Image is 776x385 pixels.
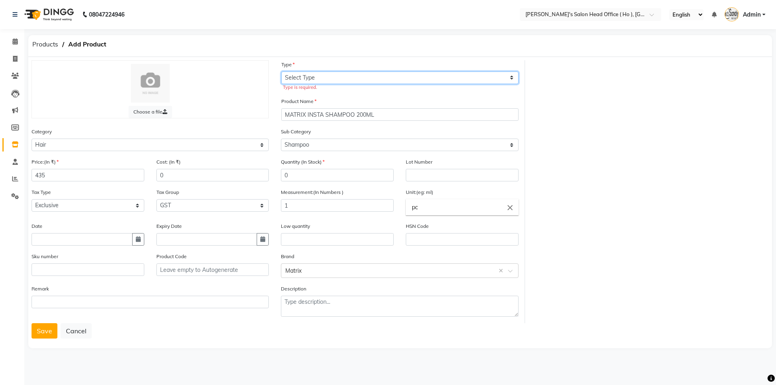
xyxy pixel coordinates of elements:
label: Cost: (In ₹) [156,158,181,166]
label: Remark [32,285,49,292]
i: Close [506,203,515,212]
label: Product Name [281,98,316,105]
label: Choose a file [129,106,172,118]
span: Admin [743,11,761,19]
label: Unit:(eg: ml) [406,189,433,196]
label: Type [281,61,295,68]
button: Cancel [61,323,92,339]
img: Admin [725,7,739,21]
label: Tax Type [32,189,51,196]
label: Lot Number [406,158,432,166]
span: Clear all [499,267,506,275]
label: Measurement:(In Numbers ) [281,189,344,196]
span: Add Product [64,37,110,52]
label: Price:(In ₹) [32,158,59,166]
label: Date [32,223,42,230]
span: Products [28,37,62,52]
div: Type is required. [283,84,519,91]
label: Quantity (In Stock) [281,158,325,166]
label: Expiry Date [156,223,182,230]
button: Save [32,323,57,339]
label: Sub Category [281,128,311,135]
label: Category [32,128,52,135]
img: Cinque Terre [131,64,170,103]
label: HSN Code [406,223,429,230]
label: Description [281,285,306,292]
label: Brand [281,253,294,260]
label: Sku number [32,253,58,260]
input: Leave empty to Autogenerate [156,263,269,276]
img: logo [21,3,76,26]
label: Tax Group [156,189,179,196]
b: 08047224946 [89,3,124,26]
label: Product Code [156,253,187,260]
label: Low quantity [281,223,310,230]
